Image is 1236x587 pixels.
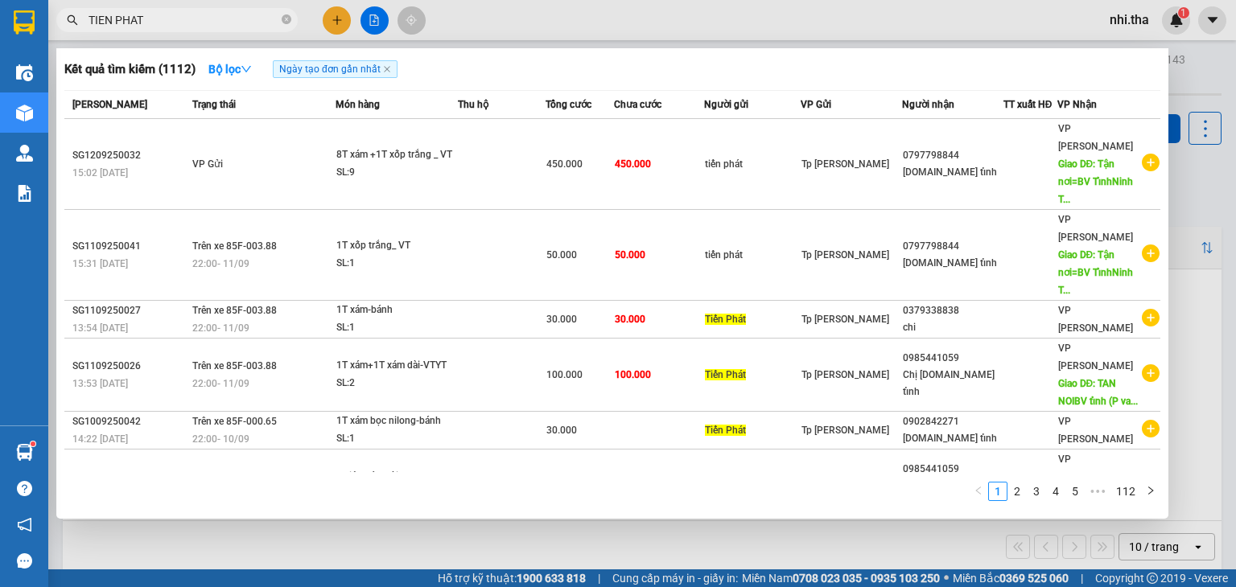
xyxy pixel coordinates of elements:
div: [DOMAIN_NAME] tỉnh [903,164,1003,181]
div: SL: 1 [336,319,457,337]
button: right [1141,482,1160,501]
h3: Kết quả tìm kiếm ( 1112 ) [64,61,196,78]
span: Giao DĐ: Tận nơi=BV TỉnhNinh T... [1058,158,1133,205]
img: warehouse-icon [16,105,33,121]
span: notification [17,517,32,532]
li: 2 [1007,482,1027,501]
span: Người gửi [704,99,748,110]
span: VP [PERSON_NAME] [1058,416,1133,445]
span: VP [PERSON_NAME] [1058,123,1133,152]
span: search [67,14,78,26]
div: 1T xám+1T xám dài-VTYT [336,357,457,375]
span: VP [PERSON_NAME] [1058,343,1133,371]
span: ••• [1085,482,1110,501]
span: TT xuất HĐ [1003,99,1053,110]
span: 50.000 [546,249,577,261]
span: VP Gửi [801,99,831,110]
span: question-circle [17,481,32,496]
div: 8T xám +1T xốp trắng _ VT [336,146,457,164]
img: warehouse-icon [16,64,33,81]
div: 0379338838 [903,302,1003,319]
li: 112 [1110,482,1141,501]
div: 0797798844 [903,147,1003,164]
a: 3 [1028,482,1045,500]
a: 1 [989,482,1007,500]
a: 112 [1111,482,1140,500]
div: SG1109250027 [72,302,187,319]
span: 22:00 - 11/09 [192,322,249,334]
span: Tp [PERSON_NAME] [801,249,889,261]
span: 100.000 [546,369,583,380]
a: 4 [1047,482,1065,500]
span: plus-circle [1142,244,1160,262]
span: Tp [PERSON_NAME] [801,369,889,380]
span: Tiến Phát [705,425,746,436]
span: 30.000 [546,314,577,325]
span: Món hàng [336,99,380,110]
div: 0797798844 [903,238,1003,255]
div: tiến phát [705,247,800,264]
div: SG1109250041 [72,238,187,255]
span: message [17,553,32,569]
span: Tiến Phát [705,369,746,380]
span: Trên xe 85F-000.65 [192,471,277,482]
a: 5 [1066,482,1084,500]
span: 15:31 [DATE] [72,258,128,269]
li: Next Page [1141,482,1160,501]
span: 30.000 [615,314,645,325]
span: 13:53 [DATE] [72,378,128,389]
span: Ngày tạo đơn gần nhất [273,60,398,78]
span: Người nhận [902,99,954,110]
span: Tp [PERSON_NAME] [801,314,889,325]
div: 0985441059 [903,350,1003,367]
div: SG1209250032 [72,147,187,164]
span: VP Gửi [192,158,223,170]
span: down [241,64,252,75]
span: Giao DĐ: TAN NOIBV tỉnh (P va... [1058,378,1138,407]
li: Previous Page [969,482,988,501]
div: [DOMAIN_NAME] tỉnh [903,255,1003,272]
div: SL: 2 [336,375,457,392]
span: 22:00 - 10/09 [192,433,249,445]
span: plus-circle [1142,420,1160,437]
span: Trên xe 85F-003.88 [192,305,277,316]
span: close [383,65,391,73]
div: SG1109250026 [72,358,187,375]
span: Tổng cước [546,99,591,110]
li: 5 [1065,482,1085,501]
span: VP [PERSON_NAME] [1058,214,1133,243]
span: Giao DĐ: Tận nơi=BV TỉnhNinh T... [1058,249,1133,296]
span: Trạng thái [192,99,236,110]
span: 450.000 [615,158,651,170]
div: SL: 9 [336,164,457,182]
div: SL: 1 [336,255,457,273]
span: 22:00 - 11/09 [192,378,249,389]
span: 13:54 [DATE] [72,322,128,334]
span: Tiến Phát [705,314,746,325]
span: Tp [PERSON_NAME] [801,158,889,170]
div: tiến phát [705,156,800,173]
button: left [969,482,988,501]
span: VP [PERSON_NAME] [1058,305,1133,334]
li: 1 [988,482,1007,501]
li: Next 5 Pages [1085,482,1110,501]
span: 30.000 [546,425,577,436]
button: Bộ lọcdown [196,56,265,82]
div: 1T xốp trắng_ VT [336,237,457,255]
div: SL: 1 [336,430,457,448]
span: VP Nhận [1057,99,1097,110]
strong: Bộ lọc [208,63,252,76]
span: Chưa cước [614,99,661,110]
span: [PERSON_NAME] [72,99,147,110]
img: solution-icon [16,185,33,202]
div: 2 kiện xám dài-VTYT [336,468,457,486]
span: 450.000 [546,158,583,170]
span: close-circle [282,14,291,24]
li: 3 [1027,482,1046,501]
img: logo-vxr [14,10,35,35]
span: close-circle [282,13,291,28]
span: plus-circle [1142,154,1160,171]
span: VP [PERSON_NAME] [1058,454,1133,482]
span: 22:00 - 11/09 [192,258,249,269]
div: Chị [DOMAIN_NAME] tỉnh [903,367,1003,400]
